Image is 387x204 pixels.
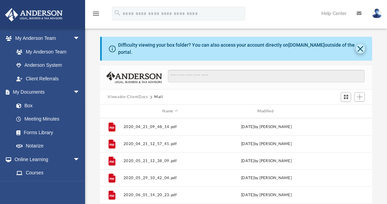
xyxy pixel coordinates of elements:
a: [DOMAIN_NAME] [288,42,325,48]
a: Notarize [10,139,87,153]
i: search [114,9,121,17]
button: Switch to Grid View [341,92,351,102]
a: Courses [10,166,87,180]
div: [DATE] by [PERSON_NAME] [220,141,313,147]
i: menu [92,10,100,18]
button: Add [354,92,365,102]
span: arrow_drop_down [73,32,87,46]
div: Difficulty viewing your box folder? You can also access your account directly on outside of the p... [118,42,356,56]
div: Name [123,108,217,114]
div: [DATE] by [PERSON_NAME] [220,158,313,164]
button: 2020_04_21_09_48_14.pdf [124,125,217,129]
div: id [103,108,120,114]
a: My Anderson Teamarrow_drop_down [5,32,87,45]
a: menu [92,13,100,18]
img: User Pic [372,9,382,18]
a: Box [10,99,83,112]
button: Mail [154,94,163,100]
button: 2020_06_01_14_20_23.pdf [124,193,217,197]
a: Meeting Minutes [10,112,87,126]
div: [DATE] by [PERSON_NAME] [220,124,313,130]
a: Forms Library [10,126,83,139]
a: My Anderson Team [10,45,83,59]
a: Anderson System [10,59,87,72]
button: 2020_05_29_10_42_04.pdf [124,176,217,180]
input: Search files and folders [168,70,365,83]
a: Online Learningarrow_drop_down [5,153,87,166]
div: Modified [220,108,313,114]
button: 2020_04_21_12_57_41.pdf [124,142,217,146]
div: [DATE] by [PERSON_NAME] [220,175,313,181]
button: Viewable-ClientDocs [108,94,148,100]
span: arrow_drop_down [73,85,87,99]
div: [DATE] by [PERSON_NAME] [220,192,313,198]
button: 2020_05_21_12_38_09.pdf [124,159,217,163]
a: Video Training [10,179,83,193]
img: Anderson Advisors Platinum Portal [3,8,65,21]
button: Close [356,44,365,53]
a: Client Referrals [10,72,87,85]
span: arrow_drop_down [73,153,87,167]
a: My Documentsarrow_drop_down [5,85,87,99]
div: id [316,108,364,114]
